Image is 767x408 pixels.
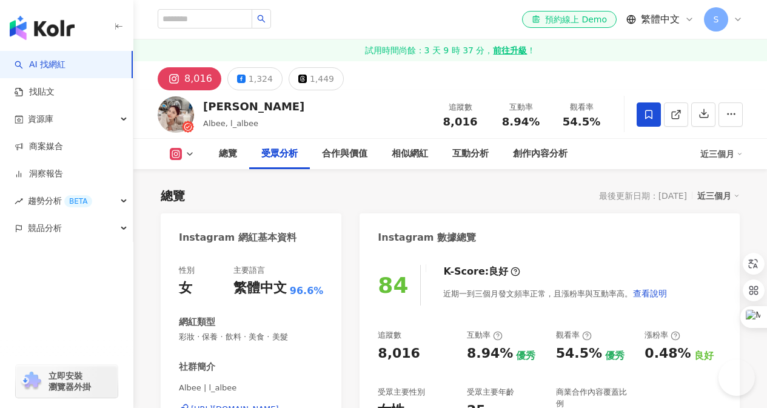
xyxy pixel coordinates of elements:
[513,147,568,161] div: 創作內容分析
[227,67,283,90] button: 1,324
[16,365,118,398] a: chrome extension立即安裝 瀏覽器外掛
[502,116,540,128] span: 8.94%
[443,281,668,306] div: 近期一到三個月發文頻率正常，且漲粉率與互動率高。
[28,215,62,242] span: 競品分析
[179,279,192,298] div: 女
[179,361,215,373] div: 社群簡介
[467,344,513,363] div: 8.94%
[489,265,508,278] div: 良好
[49,370,91,392] span: 立即安裝 瀏覽器外掛
[563,116,600,128] span: 54.5%
[15,168,63,180] a: 洞察報告
[558,101,605,113] div: 觀看率
[556,344,602,363] div: 54.5%
[378,387,425,398] div: 受眾主要性別
[378,231,476,244] div: Instagram 數據總覽
[179,265,195,276] div: 性別
[310,70,334,87] div: 1,449
[378,330,401,341] div: 追蹤數
[203,119,258,128] span: Albee, l_albee
[452,147,489,161] div: 互動分析
[184,70,212,87] div: 8,016
[15,141,63,153] a: 商案媒合
[219,147,237,161] div: 總覽
[443,265,520,278] div: K-Score :
[498,101,544,113] div: 互動率
[467,387,514,398] div: 受眾主要年齡
[645,330,680,341] div: 漲粉率
[556,330,592,341] div: 觀看率
[443,115,478,128] span: 8,016
[633,289,667,298] span: 查看說明
[158,67,221,90] button: 8,016
[15,197,23,206] span: rise
[28,187,92,215] span: 趨勢分析
[605,349,625,363] div: 優秀
[522,11,617,28] a: 預約線上 Demo
[133,39,767,61] a: 試用時間尚餘：3 天 9 時 37 分，前往升級！
[392,147,428,161] div: 相似網紅
[289,67,344,90] button: 1,449
[64,195,92,207] div: BETA
[378,344,420,363] div: 8,016
[233,279,287,298] div: 繁體中文
[19,372,43,391] img: chrome extension
[233,265,265,276] div: 主要語言
[493,44,527,56] strong: 前往升級
[249,70,273,87] div: 1,324
[641,13,680,26] span: 繁體中文
[28,105,53,133] span: 資源庫
[516,349,535,363] div: 優秀
[697,188,740,204] div: 近三個月
[467,330,503,341] div: 互動率
[203,99,304,114] div: [PERSON_NAME]
[599,191,687,201] div: 最後更新日期：[DATE]
[532,13,607,25] div: 預約線上 Demo
[694,349,714,363] div: 良好
[15,59,65,71] a: searchAI 找網紅
[10,16,75,40] img: logo
[179,383,323,393] span: Albee | l_albee
[632,281,668,306] button: 查看說明
[700,144,743,164] div: 近三個月
[378,273,408,298] div: 84
[645,344,691,363] div: 0.48%
[179,332,323,343] span: 彩妝 · 保養 · 飲料 · 美食 · 美髮
[158,96,194,133] img: KOL Avatar
[261,147,298,161] div: 受眾分析
[179,316,215,329] div: 網紅類型
[714,13,719,26] span: S
[257,15,266,23] span: search
[179,231,296,244] div: Instagram 網紅基本資料
[718,360,755,396] iframe: Help Scout Beacon - Open
[290,284,324,298] span: 96.6%
[15,86,55,98] a: 找貼文
[437,101,483,113] div: 追蹤數
[161,187,185,204] div: 總覽
[322,147,367,161] div: 合作與價值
